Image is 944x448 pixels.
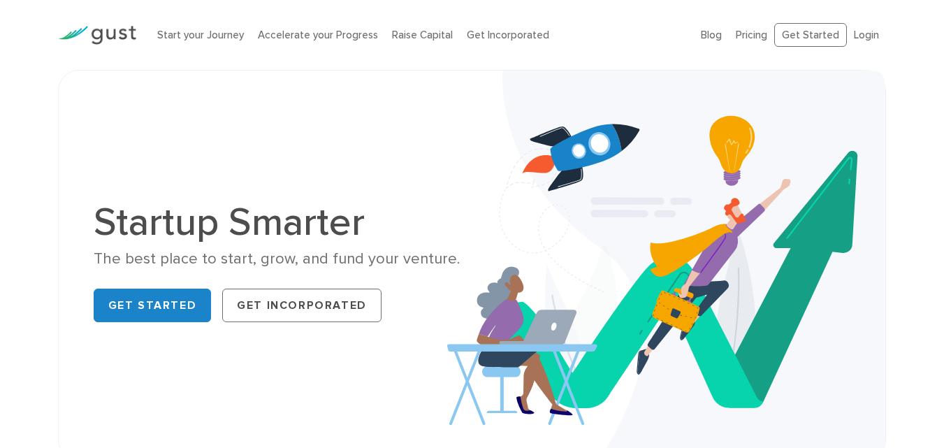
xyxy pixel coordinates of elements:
a: Get Started [94,289,212,322]
h1: Startup Smarter [94,203,462,242]
a: Accelerate your Progress [258,29,378,41]
a: Get Incorporated [467,29,549,41]
a: Get Incorporated [222,289,382,322]
a: Start your Journey [157,29,244,41]
img: Gust Logo [58,26,136,45]
a: Pricing [736,29,767,41]
a: Login [854,29,879,41]
a: Blog [701,29,722,41]
a: Raise Capital [392,29,453,41]
div: The best place to start, grow, and fund your venture. [94,249,462,269]
a: Get Started [774,23,847,48]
